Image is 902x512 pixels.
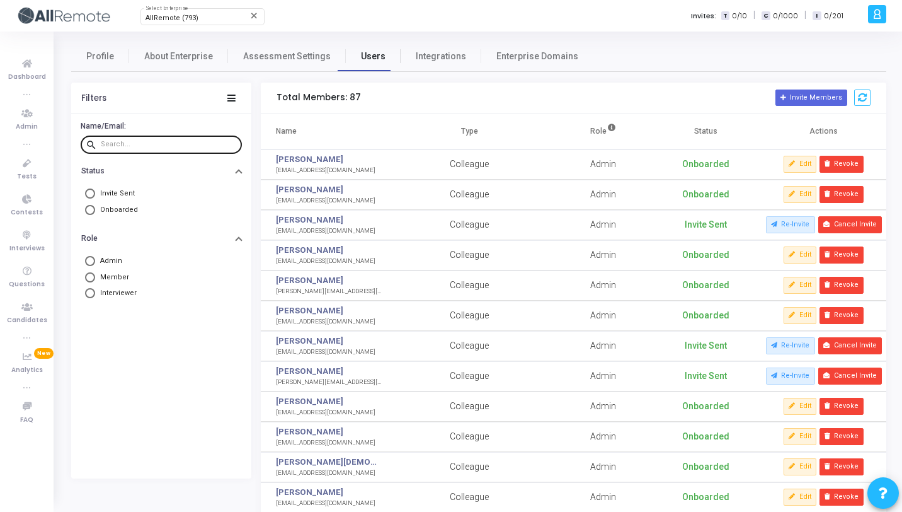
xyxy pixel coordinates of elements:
span: C [762,11,770,21]
div: [EMAIL_ADDRESS][DOMAIN_NAME] [276,468,382,478]
button: Edit [784,307,816,323]
span: AllRemote (793) [146,14,198,22]
a: [PERSON_NAME] [276,274,343,287]
button: Edit [784,247,816,263]
a: [PERSON_NAME] [276,486,343,499]
td: Onboarded [654,271,757,301]
td: Admin [552,452,655,482]
td: Invite Sent [654,210,757,240]
td: Admin [552,271,655,301]
span: T [721,11,729,21]
span: Questions [9,279,45,290]
div: [EMAIL_ADDRESS][DOMAIN_NAME] [276,257,375,266]
mat-icon: search [86,139,101,150]
h6: Name/Email: [81,122,239,131]
td: Admin [552,240,655,271]
button: Re-Invite [766,216,815,233]
th: Status [654,114,757,149]
button: Re-Invite [766,368,815,384]
span: | [753,9,755,22]
button: Revoke [819,489,864,505]
td: Colleague [387,240,552,271]
span: Interviewer [100,289,137,297]
td: Colleague [387,361,552,392]
td: Invite Sent [654,361,757,392]
a: [PERSON_NAME] [276,244,343,257]
a: [PERSON_NAME] [276,153,343,166]
button: Revoke [819,398,864,414]
span: Users [361,50,385,63]
div: [EMAIL_ADDRESS][DOMAIN_NAME] [276,499,375,508]
th: Type [387,114,552,149]
td: Admin [552,422,655,452]
td: Admin [552,180,655,210]
a: [PERSON_NAME] [276,365,343,378]
td: Colleague [387,422,552,452]
div: [EMAIL_ADDRESS][DOMAIN_NAME] [276,317,375,327]
td: Onboarded [654,301,757,331]
div: Filters [81,93,106,103]
span: New [34,348,54,359]
button: Invite Members [775,90,847,106]
h6: Role [81,234,98,243]
span: 0/1000 [773,11,798,21]
td: Onboarded [654,392,757,422]
img: logo [16,3,110,28]
button: Cancel Invite [818,368,882,384]
td: Admin [552,361,655,392]
td: Admin [552,149,655,180]
span: Tests [17,172,37,182]
span: Analytics [11,365,43,376]
button: Edit [784,156,816,172]
div: [EMAIL_ADDRESS][DOMAIN_NAME] [276,408,375,417]
span: 0/201 [824,11,843,21]
h5: Total Members: 87 [277,93,361,103]
div: [EMAIL_ADDRESS][DOMAIN_NAME] [276,166,375,175]
td: Admin [552,392,655,422]
button: Edit [784,428,816,445]
td: Onboarded [654,149,757,180]
td: Onboarded [654,180,757,210]
span: About Enterprise [144,50,213,63]
span: Interviews [9,243,45,254]
span: I [813,11,821,21]
button: Role [71,229,251,248]
td: Colleague [387,180,552,210]
a: [PERSON_NAME] [276,335,343,347]
span: Invite Sent [100,189,135,197]
span: Dashboard [8,72,46,83]
button: Edit [784,458,816,475]
a: [PERSON_NAME] [276,305,343,317]
td: Onboarded [654,422,757,452]
button: Revoke [819,458,864,475]
a: [PERSON_NAME] [276,183,343,196]
input: Search... [101,141,237,148]
button: Revoke [819,307,864,323]
span: 0/10 [732,11,747,21]
button: Revoke [819,247,864,263]
div: [EMAIL_ADDRESS][DOMAIN_NAME] [276,196,375,206]
span: Candidates [7,315,47,326]
td: Colleague [387,210,552,240]
th: Actions [757,114,891,149]
td: Admin [552,331,655,361]
button: Cancel Invite [818,216,882,233]
button: Edit [784,186,816,202]
div: [PERSON_NAME][EMAIL_ADDRESS][DOMAIN_NAME] [276,378,382,387]
div: [EMAIL_ADDRESS][DOMAIN_NAME] [276,438,375,448]
span: Admin [100,257,122,265]
div: [EMAIL_ADDRESS][DOMAIN_NAME] [276,347,375,357]
div: [EMAIL_ADDRESS][DOMAIN_NAME] [276,226,375,236]
a: [PERSON_NAME] [276,395,343,408]
a: [PERSON_NAME] [276,214,343,226]
button: Revoke [819,277,864,293]
span: Enterprise Domains [496,50,578,63]
td: Onboarded [654,240,757,271]
span: Contests [11,207,43,218]
td: Onboarded [654,452,757,482]
button: Revoke [819,186,864,202]
th: Role [552,114,655,149]
td: Invite Sent [654,331,757,361]
div: [PERSON_NAME][EMAIL_ADDRESS][DOMAIN_NAME] [276,287,382,296]
span: Onboarded [100,206,138,214]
